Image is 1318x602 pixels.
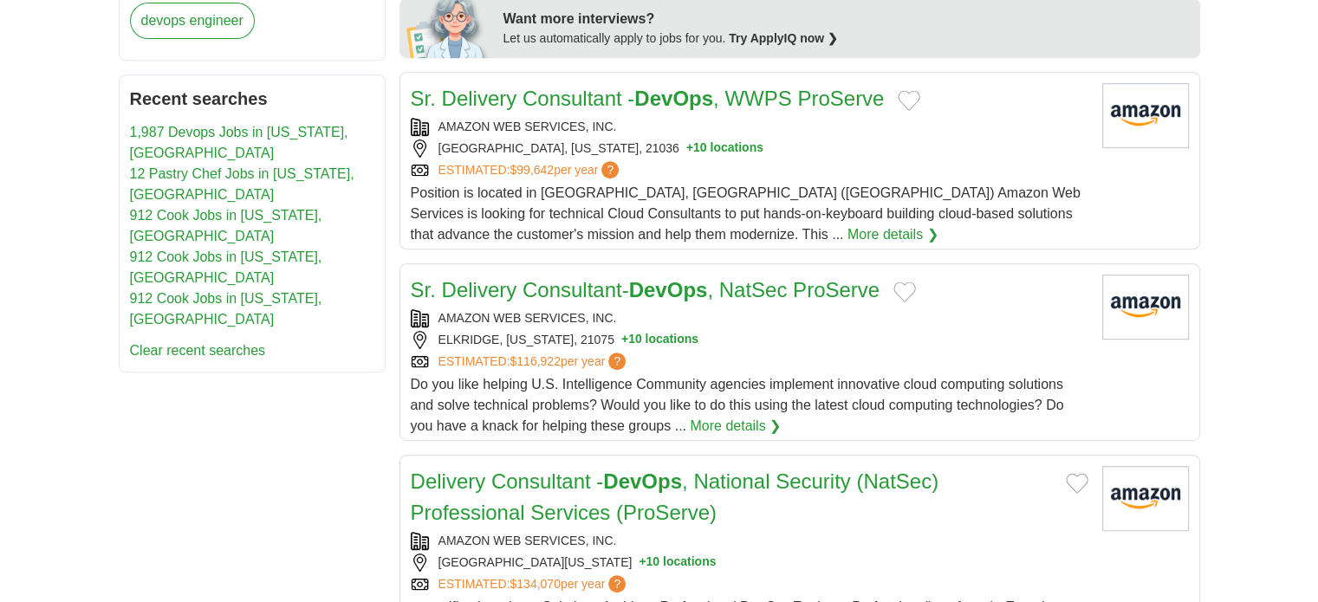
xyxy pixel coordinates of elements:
[1102,83,1189,148] img: Amazon logo
[411,469,939,524] a: Delivery Consultant -DevOps, National Security (NatSec) Professional Services (ProServe)
[411,278,880,301] a: Sr. Delivery Consultant-DevOps, NatSec ProServe
[690,416,781,437] a: More details ❯
[1102,275,1189,340] img: Amazon logo
[621,331,698,349] button: +10 locations
[411,185,1081,242] span: Position is located in [GEOGRAPHIC_DATA], [GEOGRAPHIC_DATA] ([GEOGRAPHIC_DATA]) Amazon Web Servic...
[411,553,1088,572] div: [GEOGRAPHIC_DATA][US_STATE]
[1102,466,1189,531] img: Amazon logo
[729,31,838,45] a: Try ApplyIQ now ❯
[898,90,920,111] button: Add to favorite jobs
[411,377,1064,433] span: Do you like helping U.S. Intelligence Community agencies implement innovative cloud computing sol...
[130,86,374,112] h2: Recent searches
[510,577,560,591] span: $134,070
[438,161,623,179] a: ESTIMATED:$99,642per year?
[130,208,322,243] a: 912 Cook Jobs in [US_STATE], [GEOGRAPHIC_DATA]
[503,29,1190,48] div: Let us automatically apply to jobs for you.
[601,161,619,178] span: ?
[1066,473,1088,494] button: Add to favorite jobs
[510,354,560,368] span: $116,922
[438,311,617,325] a: AMAZON WEB SERVICES, INC.
[130,343,266,358] a: Clear recent searches
[608,575,626,592] span: ?
[893,282,916,302] button: Add to favorite jobs
[130,125,348,160] a: 1,987 Devops Jobs in [US_STATE], [GEOGRAPHIC_DATA]
[130,249,322,285] a: 912 Cook Jobs in [US_STATE], [GEOGRAPHIC_DATA]
[686,139,693,158] span: +
[510,163,554,177] span: $99,642
[438,534,617,547] a: AMAZON WEB SERVICES, INC.
[130,3,255,39] a: devops engineer
[639,553,716,572] button: +10 locations
[438,120,617,133] a: AMAZON WEB SERVICES, INC.
[686,139,763,158] button: +10 locations
[639,553,646,572] span: +
[411,87,885,110] a: Sr. Delivery Consultant -DevOps, WWPS ProServe
[629,278,708,301] strong: DevOps
[634,87,713,110] strong: DevOps
[603,469,682,493] strong: DevOps
[608,353,626,370] span: ?
[130,166,354,202] a: 12 Pastry Chef Jobs in [US_STATE], [GEOGRAPHIC_DATA]
[847,224,938,245] a: More details ❯
[503,9,1190,29] div: Want more interviews?
[621,331,628,349] span: +
[411,139,1088,158] div: [GEOGRAPHIC_DATA], [US_STATE], 21036
[438,353,630,371] a: ESTIMATED:$116,922per year?
[130,291,322,327] a: 912 Cook Jobs in [US_STATE], [GEOGRAPHIC_DATA]
[438,575,630,593] a: ESTIMATED:$134,070per year?
[411,331,1088,349] div: ELKRIDGE, [US_STATE], 21075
